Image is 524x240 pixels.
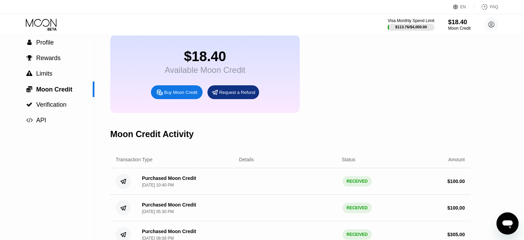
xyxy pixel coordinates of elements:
span:  [27,39,32,46]
div: Status [342,157,356,162]
div: Request a Refund [219,89,255,95]
span: Rewards [36,55,61,61]
div: Purchased Moon Credit [142,229,196,234]
div: Visa Monthly Spend Limit$113.76/$4,000.00 [388,18,434,31]
div: RECEIVED [342,229,372,240]
div:  [26,55,33,61]
div: Moon Credit Activity [110,129,194,139]
span: Limits [36,70,52,77]
span: Profile [36,39,54,46]
div: EN [460,4,466,9]
span:  [26,102,32,108]
div: Buy Moon Credit [164,89,197,95]
span: Moon Credit [36,86,72,93]
div:  [26,39,33,46]
span:  [27,55,32,61]
div: RECEIVED [342,203,372,213]
div: $113.76 / $4,000.00 [395,25,427,29]
div: $ 100.00 [447,179,465,184]
div: [DATE] 05:30 PM [142,209,174,214]
div: Details [239,157,254,162]
div: [DATE] 10:40 PM [142,183,174,188]
div: Amount [448,157,465,162]
div:  [26,86,33,93]
div: $ 100.00 [447,205,465,211]
span: Verification [36,101,66,108]
div: $18.40 [448,19,471,26]
div: FAQ [490,4,498,9]
div: $18.40 [165,49,245,64]
div: Moon Credit [448,26,471,31]
div: Purchased Moon Credit [142,202,196,208]
div:  [26,102,33,108]
iframe: Bouton de lancement de la fenêtre de messagerie [496,212,518,234]
div: Transaction Type [116,157,153,162]
div: Purchased Moon Credit [142,175,196,181]
div: $ 305.00 [447,232,465,237]
span:  [26,86,32,93]
span:  [26,117,33,123]
div: $18.40Moon Credit [448,19,471,31]
div: Available Moon Credit [165,65,245,75]
div: FAQ [474,3,498,10]
span: API [36,117,46,124]
div: RECEIVED [342,176,372,186]
div:  [26,70,33,77]
div: Visa Monthly Spend Limit [388,18,434,23]
span:  [26,70,32,77]
div: Buy Moon Credit [151,85,203,99]
div: EN [453,3,474,10]
div: Request a Refund [207,85,259,99]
